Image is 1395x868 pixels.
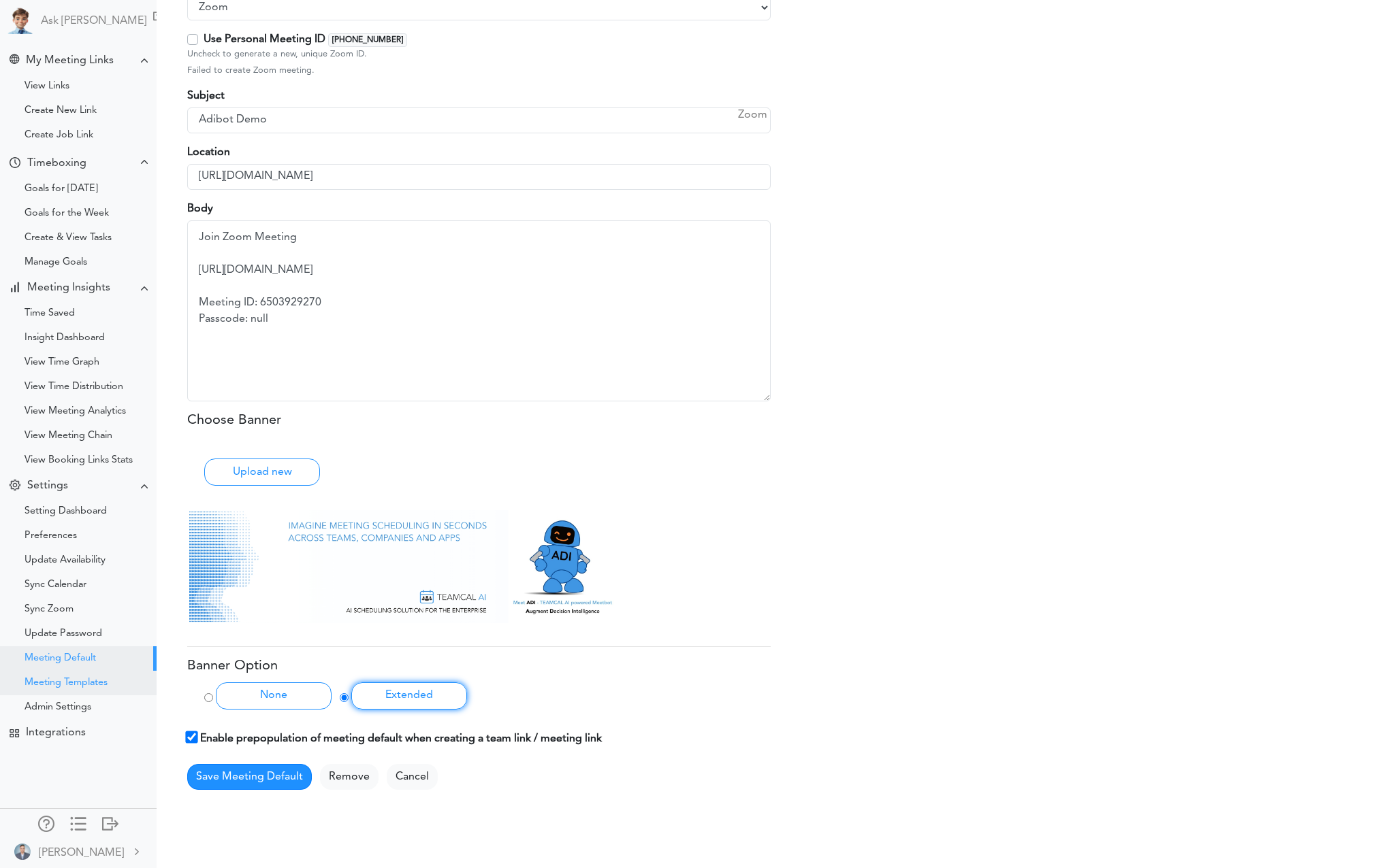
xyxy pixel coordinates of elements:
small: Failed to create Zoom meeting. [187,64,771,77]
div: Time Saved [25,310,75,317]
div: Share Meeting Link [10,54,19,67]
div: Sync Zoom [25,606,74,613]
small: Uncheck to generate a new, unique Zoom ID. [187,48,771,61]
div: View Meeting Chain [25,433,112,439]
div: Update Password [25,631,102,637]
textarea: Join Zoom Meeting [URL][DOMAIN_NAME] Meeting ID: 6503929270 Passcode: null [187,220,771,401]
div: View Booking Links Stats [25,457,133,464]
span: [PHONE_NUMBER] [328,33,407,47]
button: Upload new [204,458,320,486]
div: View Meeting Analytics [25,408,126,415]
label: Enable prepopulation of meeting default when creating a team link / meeting link [199,731,602,747]
div: Meeting Templates [25,680,108,686]
div: Insight Dashboard [25,335,105,341]
div: Schedule Meetings with Externals [153,11,167,24]
input: Enter your location [187,164,771,190]
div: View Links [25,83,69,90]
div: Timeboxing [27,157,86,170]
a: Remove [320,764,379,790]
div: Setting Dashboard [25,508,107,515]
div: Create New Link [25,107,97,114]
label: Use Personal Meeting ID [204,31,407,48]
img: Powered by TEAMCAL AI [7,7,34,34]
div: Preferences [25,533,77,539]
h5: Choose Banner [187,412,771,429]
div: Goals for [DATE] [25,186,98,193]
div: Settings [27,480,68,493]
input: Enter your default subject [187,107,771,133]
div: My Meeting Links [26,54,114,67]
img: Z [189,510,618,623]
div: Meeting Default [25,655,96,662]
a: Ask [PERSON_NAME] [41,15,146,28]
img: BWv8PPf8N0ctf3JvtTlAAAAAASUVORK5CYII= [14,844,31,860]
div: Manage Goals [25,259,87,266]
label: Extended [351,682,467,710]
div: Update Availability [25,557,106,564]
label: Location [187,144,230,161]
div: Show only icons [70,816,86,829]
label: Subject [187,88,225,104]
div: Create & View Tasks [25,235,112,241]
div: Log out [102,816,118,829]
div: [PERSON_NAME] [39,845,124,861]
div: TEAMCAL AI Workflow Apps [10,729,19,738]
label: None [216,682,332,710]
div: Meeting Insights [27,282,110,295]
a: Change side menu [70,816,86,835]
a: [PERSON_NAME] [1,836,155,867]
div: View Time Distribution [25,384,123,390]
h5: Banner Option [187,658,771,674]
span: autofill-zoomurl [738,107,767,123]
a: Cancel [387,764,438,790]
div: Manage Members and Externals [38,816,54,829]
div: View Time Graph [25,359,99,366]
button: Save Meeting Default [187,764,312,790]
label: Body [187,201,213,217]
div: Admin Settings [25,704,91,711]
div: Time Your Goals [10,157,20,170]
div: Integrations [26,727,86,739]
div: Create Job Link [25,132,93,139]
div: Sync Calendar [25,582,86,588]
div: Goals for the Week [25,210,109,217]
